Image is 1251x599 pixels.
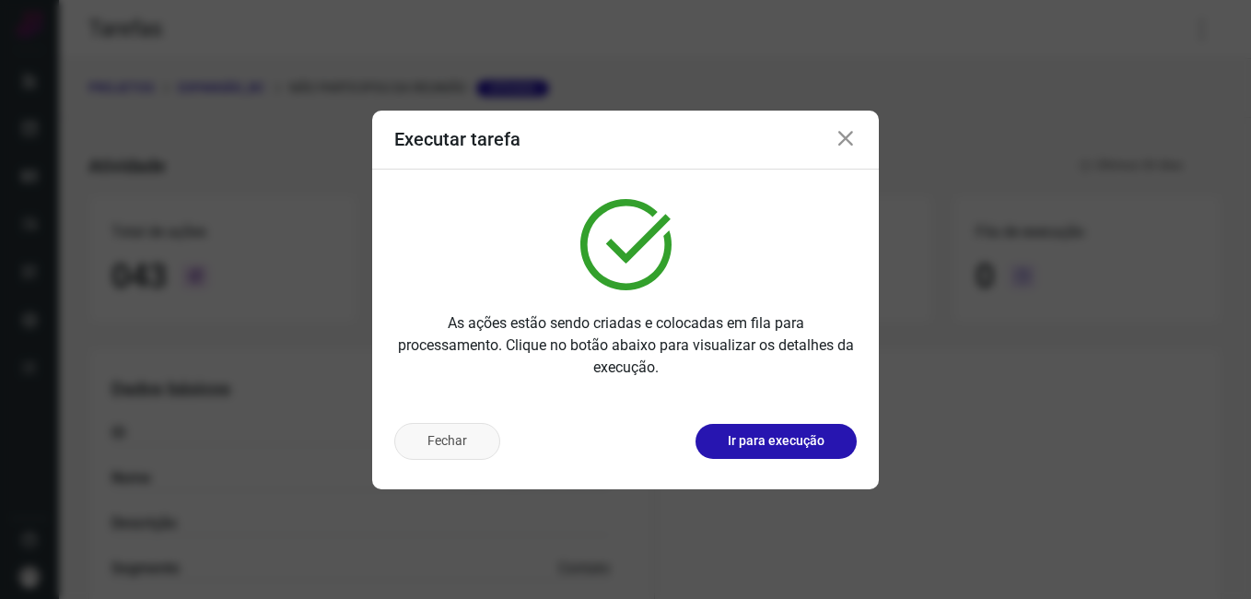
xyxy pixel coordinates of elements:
[394,312,857,379] p: As ações estão sendo criadas e colocadas em fila para processamento. Clique no botão abaixo para ...
[580,199,672,290] img: verified.svg
[394,423,500,460] button: Fechar
[696,424,857,459] button: Ir para execução
[394,128,520,150] h3: Executar tarefa
[728,431,824,451] p: Ir para execução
